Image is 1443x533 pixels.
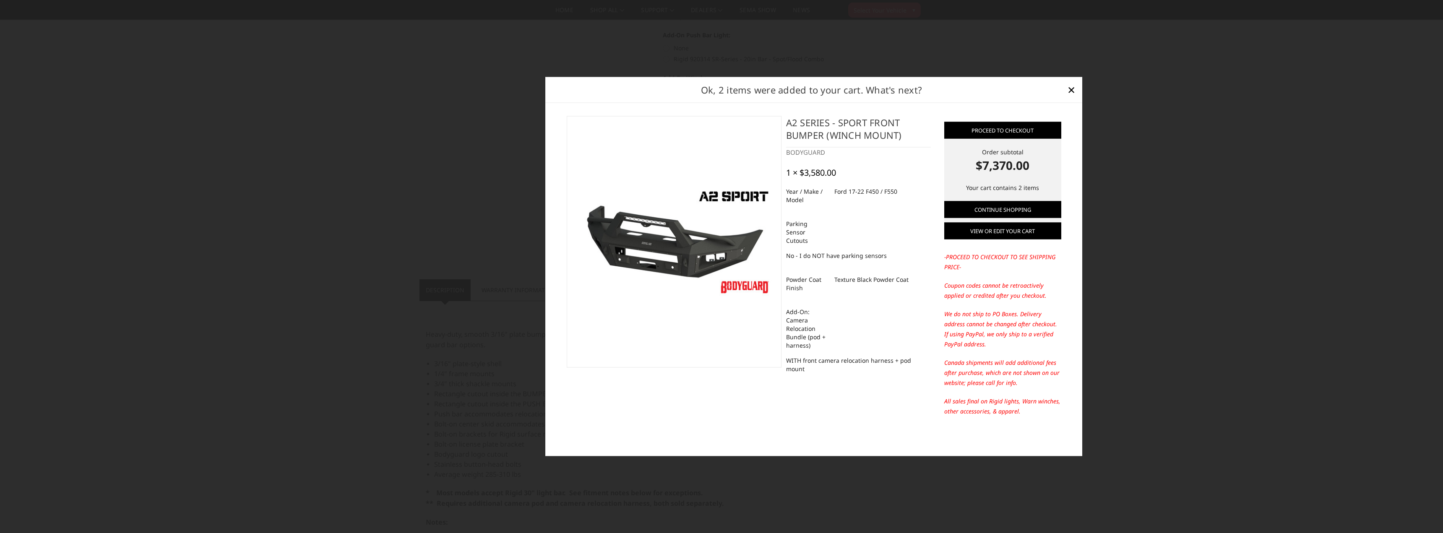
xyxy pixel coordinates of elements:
span: × [1068,81,1075,99]
dt: Parking Sensor Cutouts [786,216,828,248]
div: Order subtotal [944,148,1061,174]
p: Canada shipments will add additional fees after purchase, which are not shown on our website; ple... [944,357,1061,387]
dd: WITH front camera relocation harness + pod mount [786,353,931,376]
a: Close [1065,83,1078,96]
p: -PROCEED TO CHECKOUT TO SEE SHIPPING PRICE- [944,252,1061,272]
dt: Add-On: Camera Relocation Bundle (pod + harness) [786,304,828,353]
h2: Ok, 2 items were added to your cart. What's next? [559,83,1065,96]
p: We do not ship to PO Boxes. Delivery address cannot be changed after checkout. If using PayPal, w... [944,309,1061,349]
div: 1 × $3,580.00 [786,167,836,177]
a: Proceed to checkout [944,122,1061,139]
dd: No - I do NOT have parking sensors [786,248,887,263]
p: Coupon codes cannot be retroactively applied or credited after you checkout. [944,280,1061,300]
p: Your cart contains 2 items [944,183,1061,193]
h4: A2 Series - Sport Front Bumper (winch mount) [786,116,931,148]
p: All sales final on Rigid lights, Warn winches, other accessories, & apparel. [944,396,1061,416]
a: View or edit your cart [944,222,1061,239]
dd: Ford 17-22 F450 / F550 [834,184,897,199]
dt: Powder Coat Finish [786,272,828,295]
a: Continue Shopping [944,201,1061,218]
img: A2 Series - Sport Front Bumper (winch mount) [571,184,777,299]
dd: Texture Black Powder Coat [834,272,909,287]
dt: Year / Make / Model [786,184,828,207]
div: BODYGUARD [786,148,931,157]
strong: $7,370.00 [944,156,1061,174]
